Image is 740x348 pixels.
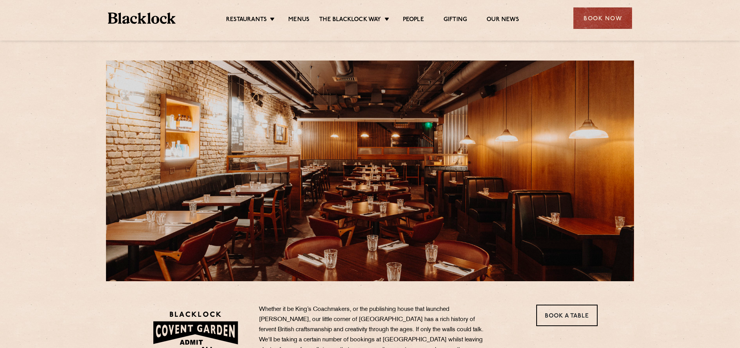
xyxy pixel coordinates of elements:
[403,16,424,25] a: People
[288,16,309,25] a: Menus
[573,7,632,29] div: Book Now
[108,12,176,24] img: BL_Textured_Logo-footer-cropped.svg
[487,16,519,25] a: Our News
[444,16,467,25] a: Gifting
[536,305,598,326] a: Book a Table
[319,16,381,25] a: The Blacklock Way
[226,16,267,25] a: Restaurants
